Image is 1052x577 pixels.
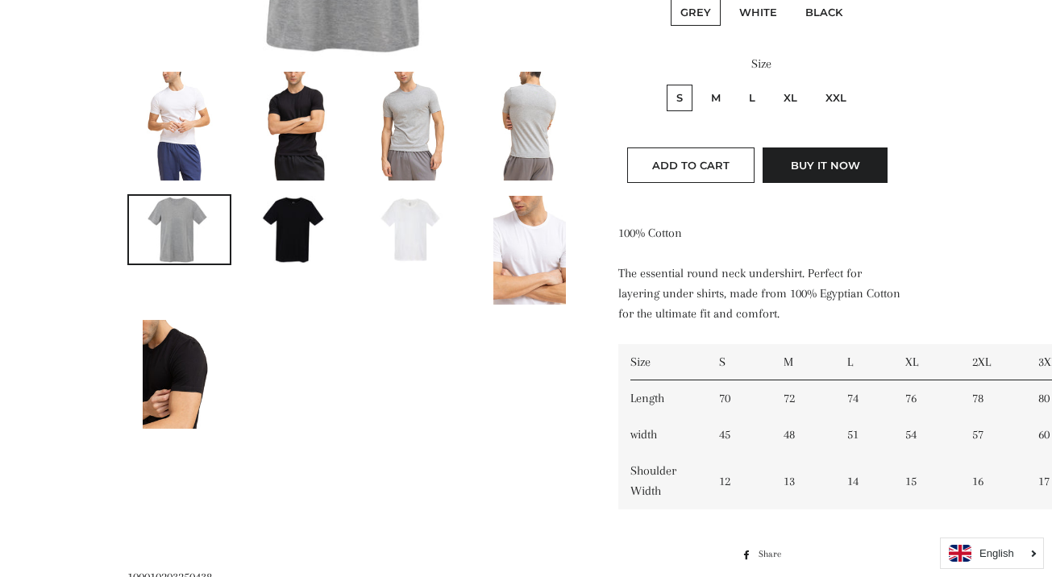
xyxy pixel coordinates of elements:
td: L [835,344,893,380]
button: Buy it now [763,147,888,183]
img: Load image into Gallery viewer, Men Round Neck Undershirt [143,72,215,181]
img: Load image into Gallery viewer, Men Round Neck Undershirt [129,196,231,264]
span: Share [759,546,789,563]
img: Load image into Gallery viewer, Men Round Neck Undershirt [493,72,566,181]
a: English [949,545,1035,562]
td: 2XL [960,344,1026,380]
td: S [707,344,771,380]
td: Shoulder Width [618,453,707,509]
label: L [739,85,765,111]
td: 57 [960,417,1026,453]
td: 15 [893,453,960,509]
i: English [979,548,1014,558]
td: 72 [771,380,835,417]
td: Size [618,344,707,380]
td: 76 [893,380,960,417]
td: M [771,344,835,380]
p: The essential round neck undershirt. Perfect for layering under shirts, made from 100% Egyptian C... [618,264,904,324]
td: 14 [835,453,893,509]
td: 16 [960,453,1026,509]
img: Load image into Gallery viewer, Men Round Neck Undershirt [362,196,464,264]
img: Load image into Gallery viewer, Men Round Neck Undershirt [376,72,449,181]
button: Add to Cart [627,147,755,183]
td: 54 [893,417,960,453]
td: XL [893,344,960,380]
td: Length [618,380,707,417]
td: 78 [960,380,1026,417]
label: S [667,85,692,111]
td: 74 [835,380,893,417]
span: Add to Cart [652,159,730,172]
td: 13 [771,453,835,509]
img: Load image into Gallery viewer, Men Round Neck Undershirt [253,72,339,181]
td: 48 [771,417,835,453]
td: 45 [707,417,771,453]
img: Load image into Gallery viewer, Men Round Neck Undershirt [493,196,566,305]
img: Load image into Gallery viewer, Men Round Neck Undershirt [245,196,347,264]
label: XXL [816,85,856,111]
td: 51 [835,417,893,453]
label: M [701,85,730,111]
label: XL [774,85,807,111]
img: Load image into Gallery viewer, Men Round Neck Undershirt [143,320,215,429]
p: 100% Cotton [618,223,904,243]
td: 70 [707,380,771,417]
td: width [618,417,707,453]
label: Size [618,54,904,74]
td: 12 [707,453,771,509]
